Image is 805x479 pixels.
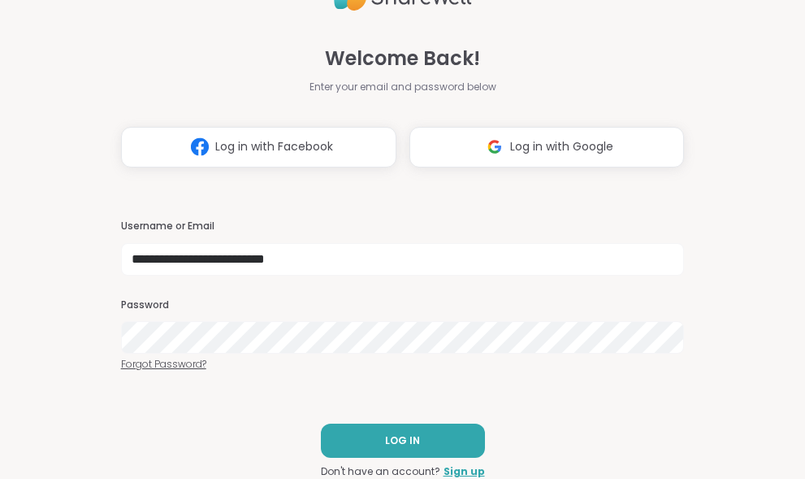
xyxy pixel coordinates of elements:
[321,464,440,479] span: Don't have an account?
[121,127,396,168] button: Log in with Facebook
[215,138,333,155] span: Log in with Facebook
[121,357,685,372] a: Forgot Password?
[309,80,496,94] span: Enter your email and password below
[184,132,215,162] img: ShareWell Logomark
[385,433,420,448] span: LOG IN
[510,138,613,155] span: Log in with Google
[479,132,510,162] img: ShareWell Logomark
[325,44,480,73] span: Welcome Back!
[444,464,485,479] a: Sign up
[409,127,685,168] button: Log in with Google
[121,298,685,312] h3: Password
[321,424,485,458] button: LOG IN
[121,220,685,233] h3: Username or Email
